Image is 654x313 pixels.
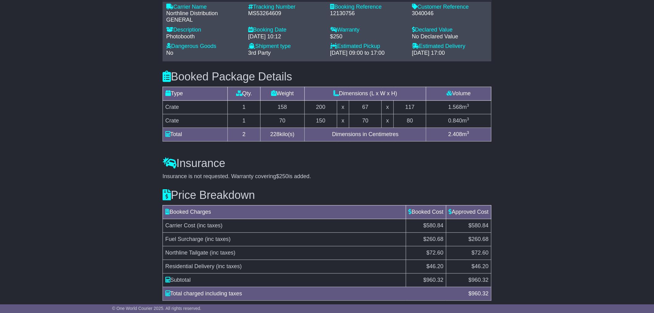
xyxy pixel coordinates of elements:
[304,87,426,101] td: Dimensions (L x W x H)
[166,50,173,56] span: No
[166,43,242,50] div: Dangerous Goods
[330,11,406,17] div: 12130756
[412,4,488,11] div: Customer Reference
[330,43,406,50] div: Estimated Pickup
[205,236,231,242] span: (inc taxes)
[260,87,304,101] td: Weight
[472,291,489,297] span: 960.32
[270,131,280,138] span: 228
[112,306,202,311] span: © One World Courier 2025. All rights reserved.
[349,101,381,114] td: 67
[412,27,488,34] div: Declared Value
[412,43,488,50] div: Estimated Delivery
[412,34,488,41] div: No Declared Value
[412,50,488,57] div: [DATE] 17:00
[228,114,260,128] td: 1
[260,128,304,142] td: kilo(s)
[304,128,426,142] td: Dimensions in Centimetres
[166,11,242,24] div: Northline Distribution GENERAL
[406,273,446,287] td: $
[163,87,228,101] td: Type
[427,264,444,270] span: $46.20
[163,189,491,202] h3: Price Breakdown
[349,114,381,128] td: 70
[423,236,444,242] span: $260.68
[163,101,228,114] td: Crate
[210,250,236,256] span: (inc taxes)
[469,236,489,242] span: $260.68
[427,277,444,283] span: 960.32
[448,131,462,138] span: 2.408
[197,223,223,229] span: (inc taxes)
[394,114,426,128] td: 80
[330,34,406,41] div: $250
[472,264,489,270] span: $46.20
[163,205,406,219] td: Booked Charges
[465,290,492,298] div: $
[467,117,469,122] sup: 3
[472,250,489,256] span: $72.60
[276,174,289,180] span: $250
[248,43,324,50] div: Shipment type
[330,4,406,11] div: Booking Reference
[228,128,260,142] td: 2
[446,273,491,287] td: $
[304,114,337,128] td: 150
[228,101,260,114] td: 1
[248,11,324,17] div: MS53264609
[248,27,324,34] div: Booking Date
[163,114,228,128] td: Crate
[426,128,491,142] td: m
[165,264,214,270] span: Residential Delivery
[248,4,324,11] div: Tracking Number
[472,277,489,283] span: 960.32
[446,205,491,219] td: Approved Cost
[467,131,469,135] sup: 3
[260,101,304,114] td: 158
[163,157,491,170] h3: Insurance
[426,101,491,114] td: m
[166,4,242,11] div: Carrier Name
[260,114,304,128] td: 70
[163,174,491,180] div: Insurance is not requested. Warranty covering is added.
[166,27,242,34] div: Description
[426,114,491,128] td: m
[330,27,406,34] div: Warranty
[248,34,324,41] div: [DATE] 10:12
[467,103,469,108] sup: 3
[165,236,203,242] span: Fuel Surcharge
[394,101,426,114] td: 117
[412,11,488,17] div: 3040046
[423,223,444,229] span: $580.84
[382,101,394,114] td: x
[165,223,195,229] span: Carrier Cost
[337,114,349,128] td: x
[248,50,271,56] span: 3rd Party
[448,118,462,124] span: 0.840
[228,87,260,101] td: Qty.
[163,71,491,83] h3: Booked Package Details
[163,273,406,287] td: Subtotal
[163,128,228,142] td: Total
[382,114,394,128] td: x
[165,250,208,256] span: Northline Tailgate
[406,205,446,219] td: Booked Cost
[162,290,465,298] div: Total charged including taxes
[216,264,242,270] span: (inc taxes)
[448,104,462,110] span: 1.568
[426,87,491,101] td: Volume
[304,101,337,114] td: 200
[330,50,406,57] div: [DATE] 09:00 to 17:00
[166,34,242,41] div: Photobooth
[469,223,489,229] span: $580.84
[337,101,349,114] td: x
[427,250,444,256] span: $72.60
